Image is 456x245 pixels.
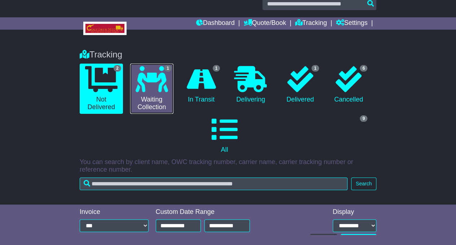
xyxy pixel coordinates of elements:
[80,64,123,114] a: 2 Not Delivered
[156,208,250,216] div: Custom Date Range
[76,50,380,60] div: Tracking
[130,64,173,114] a: 1 Waiting Collection
[114,65,121,72] span: 2
[336,17,367,30] a: Settings
[295,17,327,30] a: Tracking
[360,115,367,122] span: 9
[333,208,376,216] div: Display
[244,17,286,30] a: Quote/Book
[196,17,235,30] a: Dashboard
[213,65,220,72] span: 1
[80,208,149,216] div: Invoice
[181,64,222,106] a: 1 In Transit
[164,65,172,72] span: 1
[279,64,320,106] a: 1 Delivered
[80,114,369,156] a: 9 All
[351,177,376,190] button: Search
[229,64,272,106] a: Delivering
[311,65,319,72] span: 1
[360,65,367,72] span: 6
[80,158,376,174] p: You can search by client name, OWC tracking number, carrier name, carrier tracking number or refe...
[328,64,369,106] a: 6 Cancelled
